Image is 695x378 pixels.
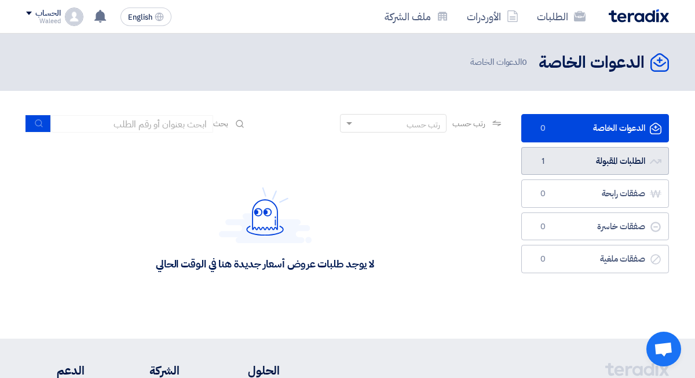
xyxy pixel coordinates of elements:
[539,52,645,74] h2: الدعوات الخاصة
[521,114,669,142] a: الدعوات الخاصة0
[536,123,550,134] span: 0
[120,8,171,26] button: English
[375,3,458,30] a: ملف الشركة
[521,245,669,273] a: صفقات ملغية0
[213,118,228,130] span: بحث
[128,13,152,21] span: English
[452,118,485,130] span: رتب حسب
[219,187,312,243] img: Hello
[51,115,213,133] input: ابحث بعنوان أو رقم الطلب
[536,254,550,265] span: 0
[536,156,550,167] span: 1
[65,8,83,26] img: profile_test.png
[156,257,374,270] div: لا يوجد طلبات عروض أسعار جديدة هنا في الوقت الحالي
[407,119,440,131] div: رتب حسب
[528,3,595,30] a: الطلبات
[646,332,681,366] div: Open chat
[458,3,528,30] a: الأوردرات
[536,188,550,200] span: 0
[521,147,669,175] a: الطلبات المقبولة1
[521,212,669,241] a: صفقات خاسرة0
[35,9,60,19] div: الحساب
[536,221,550,233] span: 0
[521,179,669,208] a: صفقات رابحة0
[26,18,60,24] div: Waleed
[470,56,529,69] span: الدعوات الخاصة
[609,9,669,23] img: Teradix logo
[522,56,527,68] span: 0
